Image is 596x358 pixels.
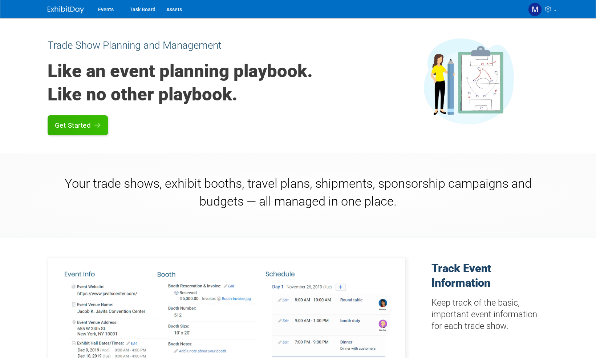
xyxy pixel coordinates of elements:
[431,294,549,339] div: Keep track of the basic, important event information for each trade show.
[48,166,549,225] div: Your trade shows, exhibit booths, travel plans, shipments, sponsorship campaigns and budgets — al...
[48,83,378,106] div: Like no other playbook.
[48,115,108,135] a: Get Started
[48,6,84,13] img: ExhibitDay
[431,258,549,290] h2: Track Event Information
[423,38,514,125] img: Trade Show Planning Playbook
[528,3,542,16] img: Mary Ann Trujillo
[48,38,378,52] h1: Trade Show Planning and Management
[48,56,378,83] div: Like an event planning playbook.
